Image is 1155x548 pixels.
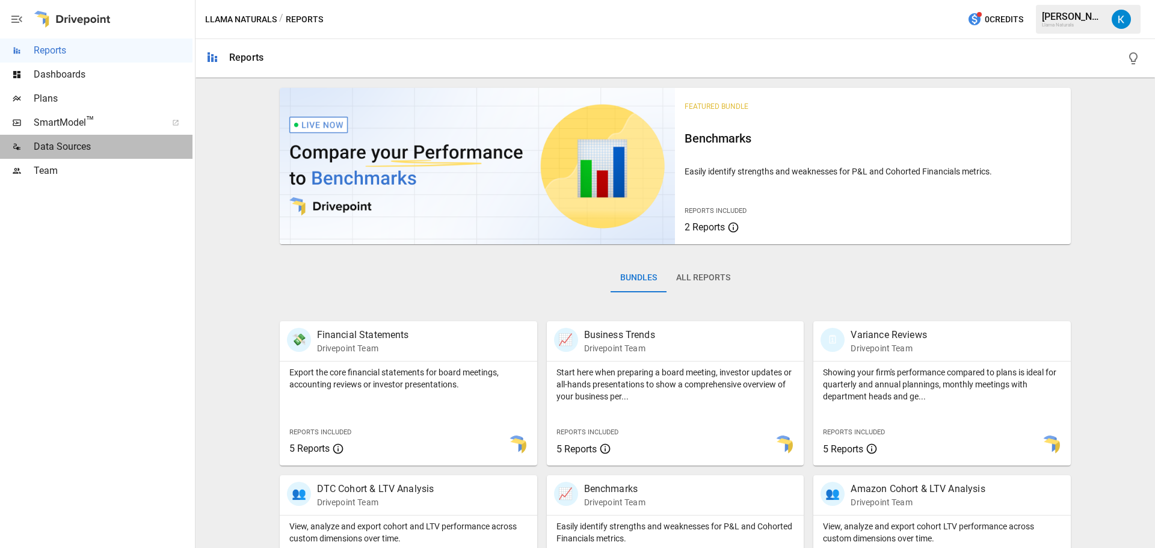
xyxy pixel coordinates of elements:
div: Llama Naturals [1042,22,1104,28]
img: video thumbnail [280,88,676,244]
div: 👥 [821,482,845,506]
p: Drivepoint Team [851,496,985,508]
div: / [279,12,283,27]
p: Financial Statements [317,328,409,342]
div: 🗓 [821,328,845,352]
p: Drivepoint Team [584,342,655,354]
img: smart model [1041,436,1060,455]
span: 5 Reports [289,443,330,454]
p: Export the core financial statements for board meetings, accounting reviews or investor presentat... [289,366,528,390]
img: smart model [774,436,793,455]
span: Reports Included [823,428,885,436]
span: Reports [34,43,192,58]
p: View, analyze and export cohort and LTV performance across custom dimensions over time. [289,520,528,544]
span: Data Sources [34,140,192,154]
span: Reports Included [556,428,618,436]
p: Benchmarks [584,482,645,496]
div: 💸 [287,328,311,352]
div: 📈 [554,328,578,352]
div: 👥 [287,482,311,506]
p: Easily identify strengths and weaknesses for P&L and Cohorted Financials metrics. [685,165,1061,177]
span: Featured Bundle [685,102,748,111]
span: Team [34,164,192,178]
div: Reports [229,52,263,63]
p: Drivepoint Team [584,496,645,508]
p: Easily identify strengths and weaknesses for P&L and Cohorted Financials metrics. [556,520,795,544]
p: Business Trends [584,328,655,342]
div: [PERSON_NAME] [1042,11,1104,22]
h6: Benchmarks [685,129,1061,148]
p: Showing your firm's performance compared to plans is ideal for quarterly and annual plannings, mo... [823,366,1061,402]
button: Kevin Brown [1104,2,1138,36]
p: Drivepoint Team [851,342,926,354]
button: 0Credits [962,8,1028,31]
p: Variance Reviews [851,328,926,342]
div: 📈 [554,482,578,506]
span: 5 Reports [556,443,597,455]
span: 0 Credits [985,12,1023,27]
span: ™ [86,114,94,129]
span: Dashboards [34,67,192,82]
p: Start here when preparing a board meeting, investor updates or all-hands presentations to show a ... [556,366,795,402]
p: Drivepoint Team [317,496,434,508]
span: Plans [34,91,192,106]
p: Amazon Cohort & LTV Analysis [851,482,985,496]
img: smart model [507,436,526,455]
button: Bundles [611,263,667,292]
button: Llama Naturals [205,12,277,27]
p: View, analyze and export cohort LTV performance across custom dimensions over time. [823,520,1061,544]
img: Kevin Brown [1112,10,1131,29]
p: Drivepoint Team [317,342,409,354]
span: Reports Included [685,207,747,215]
span: Reports Included [289,428,351,436]
p: DTC Cohort & LTV Analysis [317,482,434,496]
span: 5 Reports [823,443,863,455]
span: 2 Reports [685,221,725,233]
span: SmartModel [34,115,159,130]
button: All Reports [667,263,740,292]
